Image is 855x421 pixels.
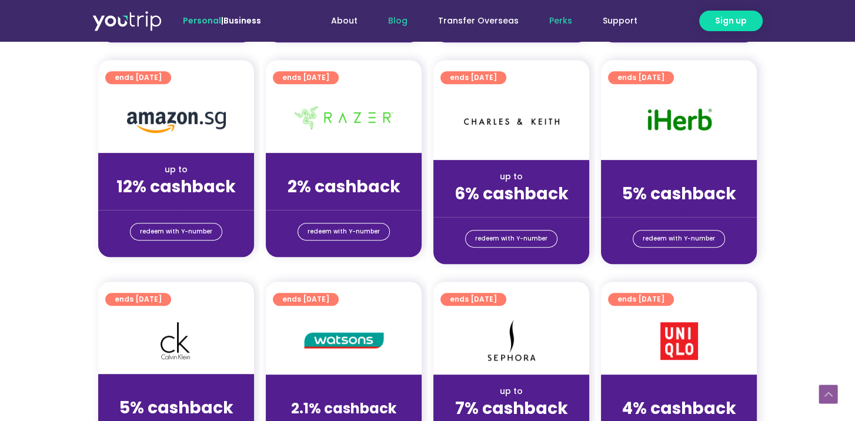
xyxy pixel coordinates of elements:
[610,171,747,183] div: up to
[140,223,212,240] span: redeem with Y-number
[115,71,162,84] span: ends [DATE]
[450,71,497,84] span: ends [DATE]
[443,171,580,183] div: up to
[587,10,653,32] a: Support
[633,230,725,248] a: redeem with Y-number
[475,230,547,247] span: redeem with Y-number
[308,223,380,240] span: redeem with Y-number
[617,71,664,84] span: ends [DATE]
[223,15,261,26] a: Business
[288,175,400,198] strong: 2% cashback
[282,71,329,84] span: ends [DATE]
[465,230,557,248] a: redeem with Y-number
[183,15,221,26] span: Personal
[443,385,580,397] div: up to
[440,293,506,306] a: ends [DATE]
[116,175,236,198] strong: 12% cashback
[108,163,245,176] div: up to
[275,163,412,176] div: up to
[105,293,171,306] a: ends [DATE]
[440,71,506,84] a: ends [DATE]
[291,399,396,418] strong: 2.1% cashback
[282,293,329,306] span: ends [DATE]
[298,223,390,240] a: redeem with Y-number
[455,182,569,205] strong: 6% cashback
[610,385,747,397] div: up to
[105,71,171,84] a: ends [DATE]
[534,10,587,32] a: Perks
[130,223,222,240] a: redeem with Y-number
[622,182,736,205] strong: 5% cashback
[608,71,674,84] a: ends [DATE]
[293,10,653,32] nav: Menu
[108,385,245,397] div: up to
[273,293,339,306] a: ends [DATE]
[119,396,233,419] strong: 5% cashback
[699,11,763,31] a: Sign up
[443,205,580,217] div: (for stays only)
[643,230,715,247] span: redeem with Y-number
[610,205,747,217] div: (for stays only)
[423,10,534,32] a: Transfer Overseas
[115,293,162,306] span: ends [DATE]
[316,10,373,32] a: About
[608,293,674,306] a: ends [DATE]
[622,397,736,420] strong: 4% cashback
[273,71,339,84] a: ends [DATE]
[275,385,412,397] div: up to
[455,397,568,420] strong: 7% cashback
[275,198,412,210] div: (for stays only)
[108,198,245,210] div: (for stays only)
[617,293,664,306] span: ends [DATE]
[373,10,423,32] a: Blog
[715,15,747,27] span: Sign up
[450,293,497,306] span: ends [DATE]
[183,15,261,26] span: |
